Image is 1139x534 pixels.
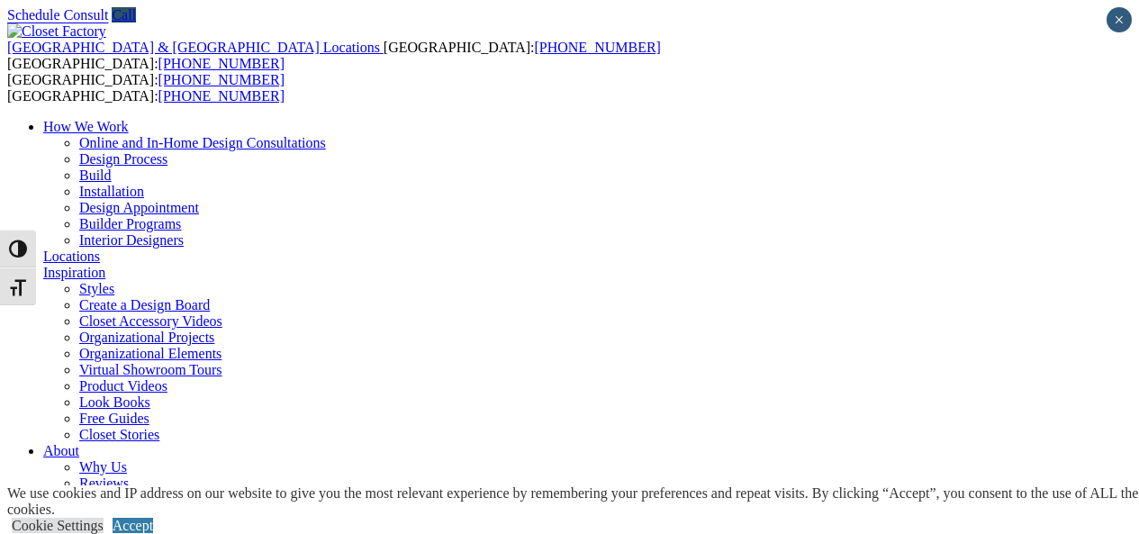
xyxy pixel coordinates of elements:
a: Product Videos [79,378,167,394]
a: [PHONE_NUMBER] [158,88,285,104]
a: Why Us [79,459,127,475]
a: Organizational Elements [79,346,221,361]
a: Design Appointment [79,200,199,215]
a: Inspiration [43,265,105,280]
div: We use cookies and IP address on our website to give you the most relevant experience by remember... [7,485,1139,518]
a: Locations [43,249,100,264]
a: Schedule Consult [7,7,108,23]
a: [GEOGRAPHIC_DATA] & [GEOGRAPHIC_DATA] Locations [7,40,384,55]
a: Virtual Showroom Tours [79,362,222,377]
a: Free Guides [79,411,149,426]
a: [PHONE_NUMBER] [158,56,285,71]
a: Call [112,7,136,23]
a: Online and In-Home Design Consultations [79,135,326,150]
a: Design Process [79,151,167,167]
a: How We Work [43,119,129,134]
a: About [43,443,79,458]
span: [GEOGRAPHIC_DATA] & [GEOGRAPHIC_DATA] Locations [7,40,380,55]
a: Look Books [79,394,150,410]
a: Closet Stories [79,427,159,442]
a: Build [79,167,112,183]
a: [PHONE_NUMBER] [158,72,285,87]
button: Close [1107,7,1132,32]
a: Cookie Settings [12,518,104,533]
img: Closet Factory [7,23,106,40]
a: [PHONE_NUMBER] [534,40,660,55]
a: Reviews [79,475,129,491]
a: Create a Design Board [79,297,210,312]
a: Closet Accessory Videos [79,313,222,329]
a: Installation [79,184,144,199]
a: Styles [79,281,114,296]
a: Organizational Projects [79,330,214,345]
span: [GEOGRAPHIC_DATA]: [GEOGRAPHIC_DATA]: [7,72,285,104]
a: Interior Designers [79,232,184,248]
a: Builder Programs [79,216,181,231]
span: [GEOGRAPHIC_DATA]: [GEOGRAPHIC_DATA]: [7,40,661,71]
a: Accept [113,518,153,533]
